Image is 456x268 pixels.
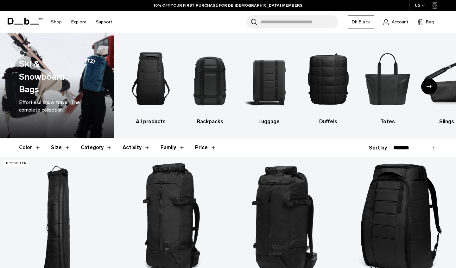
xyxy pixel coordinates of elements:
[304,43,352,115] img: Db
[364,43,412,115] img: Db
[245,118,293,125] h3: Luggage
[127,43,175,125] a: Db All products
[383,18,408,26] a: Account
[46,11,117,33] nav: Main Navigation
[245,43,293,125] li: 3 / 10
[304,43,352,125] a: Db Duffels
[154,3,302,8] a: 10% OFF YOUR FIRST PURCHASE FOR DB [DEMOGRAPHIC_DATA] MEMBERS
[81,138,112,157] button: Toggle Filter
[19,58,82,96] h1: Ski & Snowboard Bags
[71,11,86,33] a: Explore
[127,43,175,125] li: 1 / 10
[127,118,175,125] h3: All products
[85,58,95,96] span: (72)
[418,18,434,26] button: Bag
[245,43,293,115] img: Db
[19,138,41,157] button: Toggle Filter
[51,11,62,33] a: Shop
[186,43,234,115] img: Db
[127,43,175,115] img: Db
[245,43,293,125] a: Db Luggage
[3,160,29,167] p: Bestseller
[123,138,150,157] button: Toggle Filter
[96,11,112,33] a: Support
[421,79,437,94] div: Next slide
[426,19,434,25] span: Bag
[51,138,71,157] button: Toggle Filter
[348,15,374,28] a: Db Black
[364,43,412,125] a: Db Totes
[364,118,412,125] h3: Totes
[304,118,352,125] h3: Duffels
[364,43,412,125] li: 5 / 10
[186,43,234,125] a: Db Backpacks
[161,138,185,157] button: Toggle Filter
[195,138,217,157] button: Toggle Price
[19,99,80,113] span: Effortless snow travel: The complete collection.
[186,118,234,125] h3: Backpacks
[186,43,234,125] li: 2 / 10
[304,43,352,125] li: 4 / 10
[392,19,408,25] span: Account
